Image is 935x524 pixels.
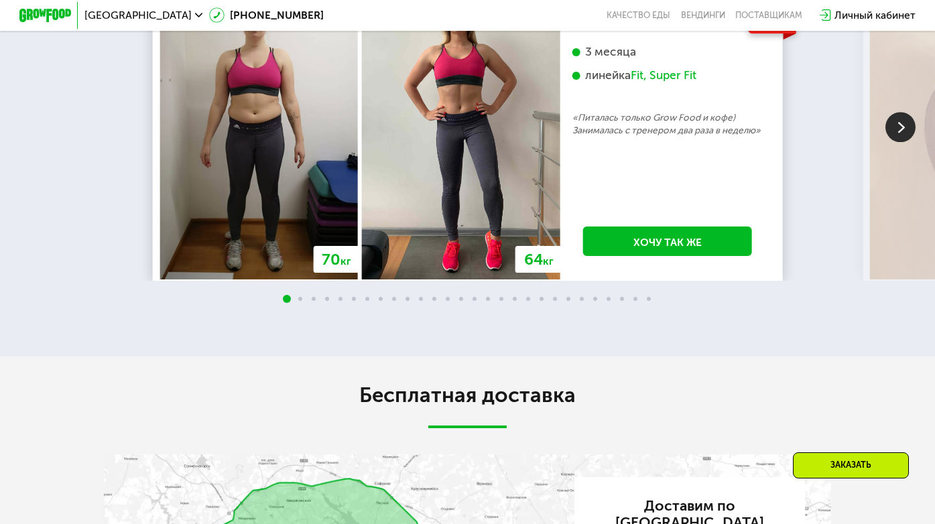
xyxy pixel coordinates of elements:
div: Личный кабинет [834,7,916,23]
p: «Питалась только Grow Food и кофе) Занималась с тренером два раза в неделю» [572,111,763,137]
div: 64 [515,246,562,273]
div: 70 [314,246,360,273]
a: Вендинги [681,10,725,21]
span: кг [543,255,554,267]
div: 3 месяца [572,45,763,60]
h2: Бесплатная доставка [104,383,831,409]
div: линейка [572,68,763,83]
a: Качество еды [607,10,670,21]
span: [GEOGRAPHIC_DATA] [84,10,192,21]
img: Slide right [885,112,916,142]
div: Заказать [793,452,909,478]
span: кг [340,255,351,267]
a: [PHONE_NUMBER] [209,7,324,23]
a: Хочу так же [583,226,752,256]
div: Fit, Super Fit [631,68,696,83]
div: поставщикам [735,10,802,21]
